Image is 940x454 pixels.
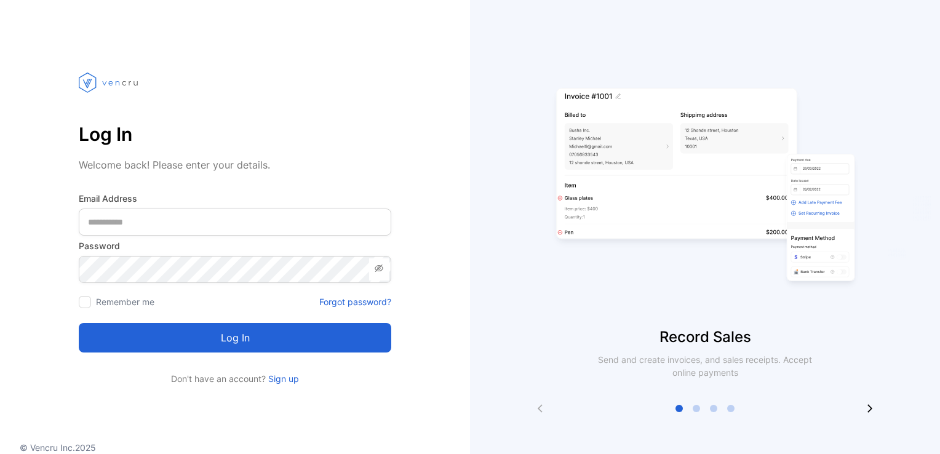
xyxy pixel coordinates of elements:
[79,372,391,385] p: Don't have an account?
[266,373,299,384] a: Sign up
[79,239,391,252] label: Password
[96,297,154,307] label: Remember me
[79,192,391,205] label: Email Address
[79,119,391,149] p: Log In
[551,49,859,326] img: slider image
[470,326,940,348] p: Record Sales
[587,353,823,379] p: Send and create invoices, and sales receipts. Accept online payments
[319,295,391,308] a: Forgot password?
[79,323,391,352] button: Log in
[79,49,140,116] img: vencru logo
[79,157,391,172] p: Welcome back! Please enter your details.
